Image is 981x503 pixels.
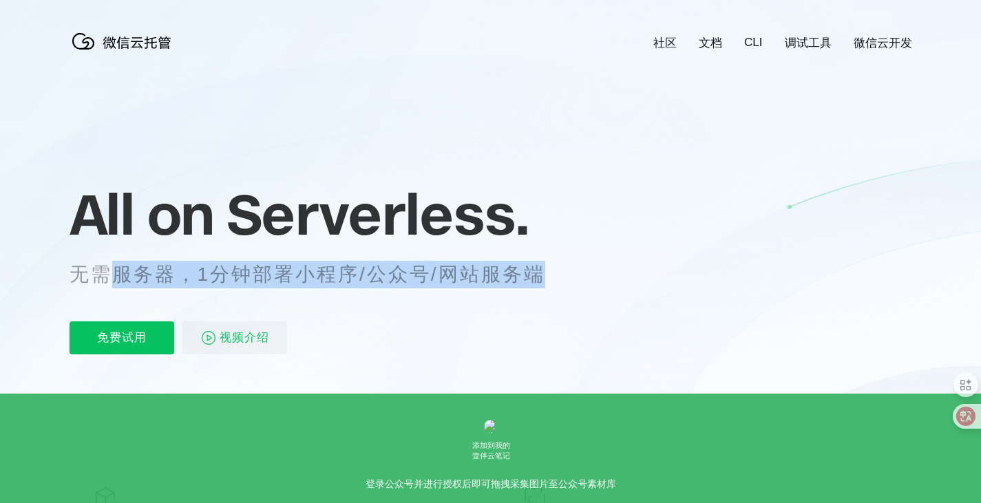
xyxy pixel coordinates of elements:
p: 无需服务器，1分钟部署小程序/公众号/网站服务端 [70,261,571,288]
span: 视频介绍 [220,321,269,354]
a: 调试工具 [785,35,832,51]
img: 微信云托管 [70,28,180,55]
a: 文档 [699,35,722,51]
span: All on [70,180,213,248]
a: 社区 [653,35,677,51]
a: 微信云开发 [854,35,912,51]
a: 微信云托管 [70,45,180,57]
a: CLI [744,36,762,50]
img: video_play.svg [200,330,217,346]
p: 免费试用 [70,321,174,354]
span: Serverless. [226,180,529,248]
